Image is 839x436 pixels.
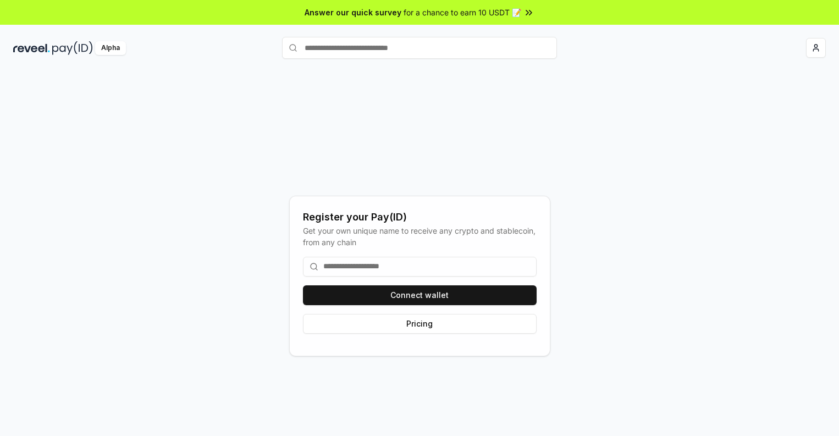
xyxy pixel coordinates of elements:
img: reveel_dark [13,41,50,55]
button: Connect wallet [303,285,537,305]
img: pay_id [52,41,93,55]
div: Register your Pay(ID) [303,209,537,225]
div: Get your own unique name to receive any crypto and stablecoin, from any chain [303,225,537,248]
button: Pricing [303,314,537,334]
div: Alpha [95,41,126,55]
span: Answer our quick survey [305,7,401,18]
span: for a chance to earn 10 USDT 📝 [404,7,521,18]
